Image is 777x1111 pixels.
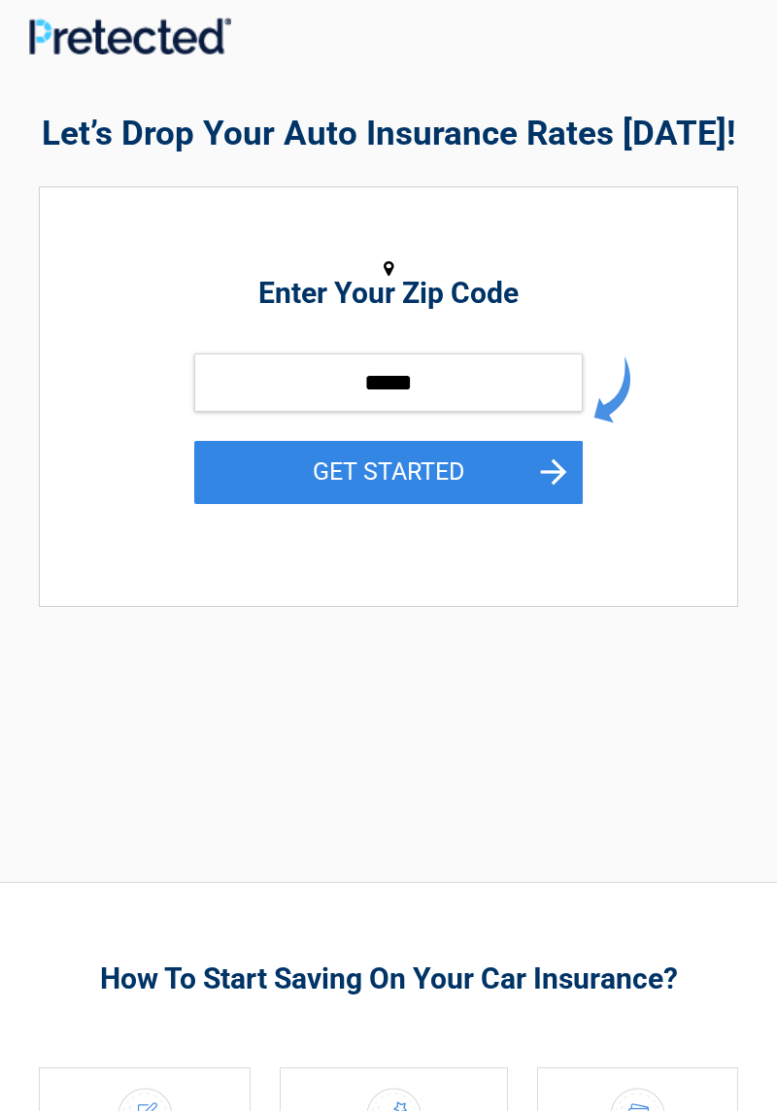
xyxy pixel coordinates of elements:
h2: Enter Your Zip Code [50,282,727,305]
img: Main Logo [29,17,231,54]
h2: Let’s Drop Your Auto Insurance Rates [DATE]! [39,111,738,157]
img: arrow [593,356,630,423]
h3: How To Start Saving On Your Car Insurance? [39,959,738,997]
button: GET STARTED [194,441,583,504]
